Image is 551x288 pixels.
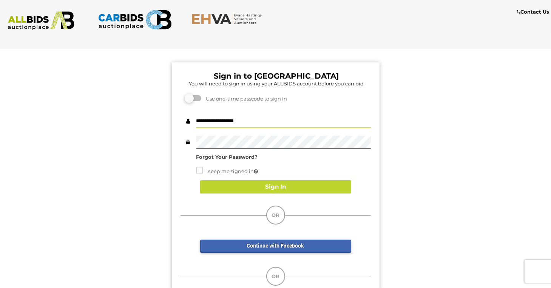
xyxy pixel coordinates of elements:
h5: You will need to sign in using your ALLBIDS account before you can bid [182,81,371,86]
a: Forgot Your Password? [196,154,258,160]
img: ALLBIDS.com.au [4,11,78,30]
img: EHVA.com.au [191,13,265,25]
a: Contact Us [517,8,551,16]
b: Contact Us [517,9,549,15]
div: OR [266,267,285,286]
b: Sign in to [GEOGRAPHIC_DATA] [214,71,339,81]
a: Continue with Facebook [200,240,351,253]
span: Use one-time passcode to sign in [202,96,287,102]
label: Keep me signed in [196,167,258,176]
img: CARBIDS.com.au [98,8,172,32]
button: Sign In [200,180,351,194]
div: OR [266,206,285,225]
